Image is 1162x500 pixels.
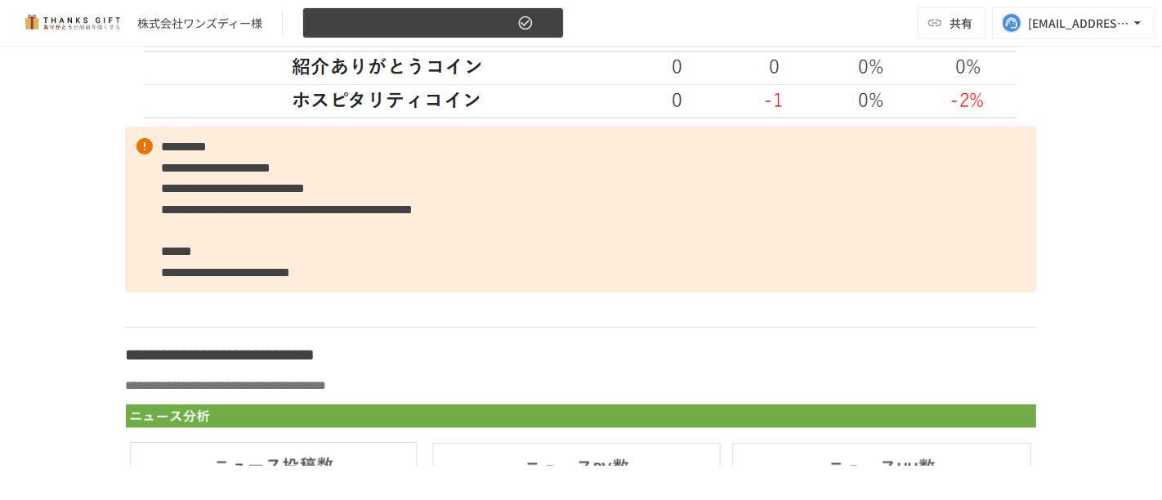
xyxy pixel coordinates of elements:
[1028,13,1129,33] div: [EMAIL_ADDRESS][DOMAIN_NAME]
[917,7,985,39] button: 共有
[20,10,124,36] img: mMP1OxWUAhQbsRWCurg7vIHe5HqDpP7qZo7fRoNLXQh
[302,7,564,39] button: 【[DATE]】運用開始後振り返りミーティング
[992,7,1155,39] button: [EMAIL_ADDRESS][DOMAIN_NAME]
[313,13,514,33] span: 【[DATE]】運用開始後振り返りミーティング
[137,15,262,32] div: 株式会社ワンズディー様
[950,14,972,32] span: 共有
